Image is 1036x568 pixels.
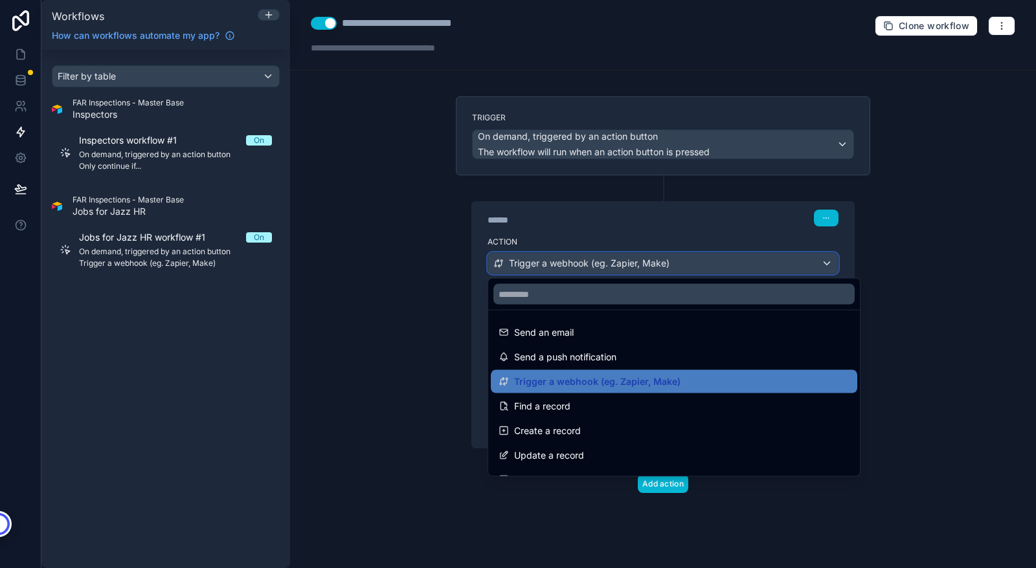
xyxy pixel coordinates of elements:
[514,472,580,488] span: Delete a record
[514,448,584,463] span: Update a record
[514,374,681,389] span: Trigger a webhook (eg. Zapier, Make)
[514,423,581,439] span: Create a record
[514,325,574,340] span: Send an email
[514,349,616,365] span: Send a push notification
[514,399,570,414] span: Find a record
